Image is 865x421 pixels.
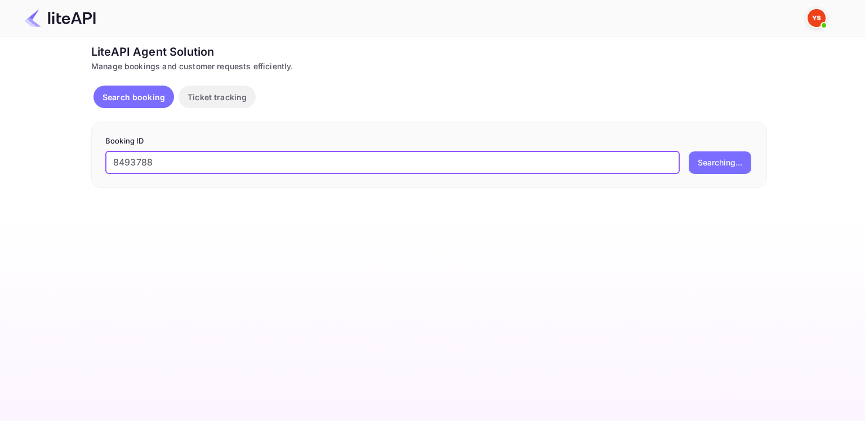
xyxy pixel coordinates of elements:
[689,151,751,174] button: Searching...
[102,91,165,103] p: Search booking
[188,91,247,103] p: Ticket tracking
[25,9,96,27] img: LiteAPI Logo
[91,60,767,72] div: Manage bookings and customer requests efficiently.
[91,43,767,60] div: LiteAPI Agent Solution
[105,151,680,174] input: Enter Booking ID (e.g., 63782194)
[105,136,753,147] p: Booking ID
[808,9,826,27] img: Yandex Support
